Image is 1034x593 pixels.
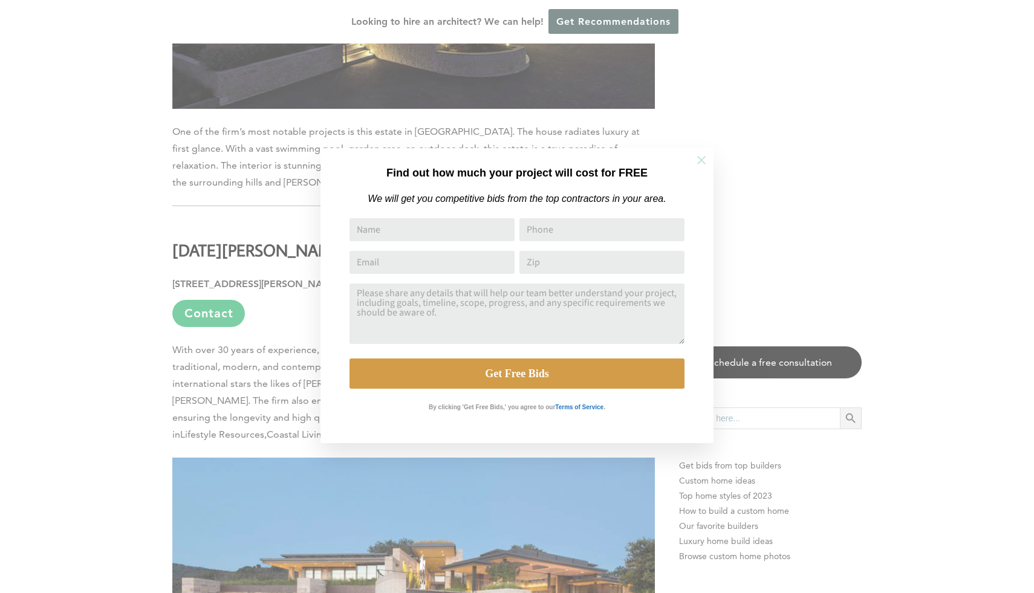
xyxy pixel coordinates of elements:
[555,404,603,410] strong: Terms of Service
[386,167,648,179] strong: Find out how much your project will cost for FREE
[429,404,555,410] strong: By clicking 'Get Free Bids,' you agree to our
[680,139,723,181] button: Close
[350,218,515,241] input: Name
[519,218,684,241] input: Phone
[350,284,684,344] textarea: Comment or Message
[555,401,603,411] a: Terms of Service
[519,251,684,274] input: Zip
[603,404,605,410] strong: .
[350,358,684,389] button: Get Free Bids
[368,193,666,204] em: We will get you competitive bids from the top contractors in your area.
[350,251,515,274] input: Email Address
